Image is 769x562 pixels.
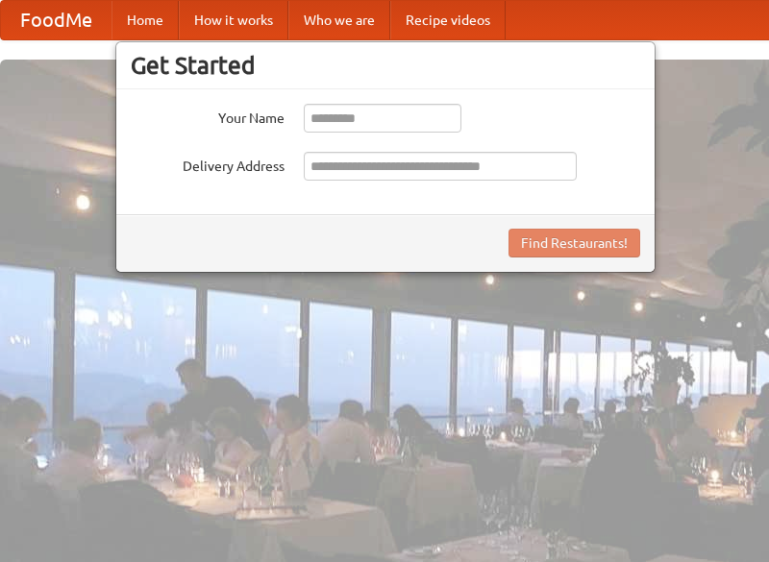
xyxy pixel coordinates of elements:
h3: Get Started [131,51,640,80]
a: Who we are [288,1,390,39]
a: Home [112,1,179,39]
a: Recipe videos [390,1,506,39]
a: FoodMe [1,1,112,39]
label: Your Name [131,104,285,128]
button: Find Restaurants! [509,229,640,257]
label: Delivery Address [131,152,285,176]
a: How it works [179,1,288,39]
